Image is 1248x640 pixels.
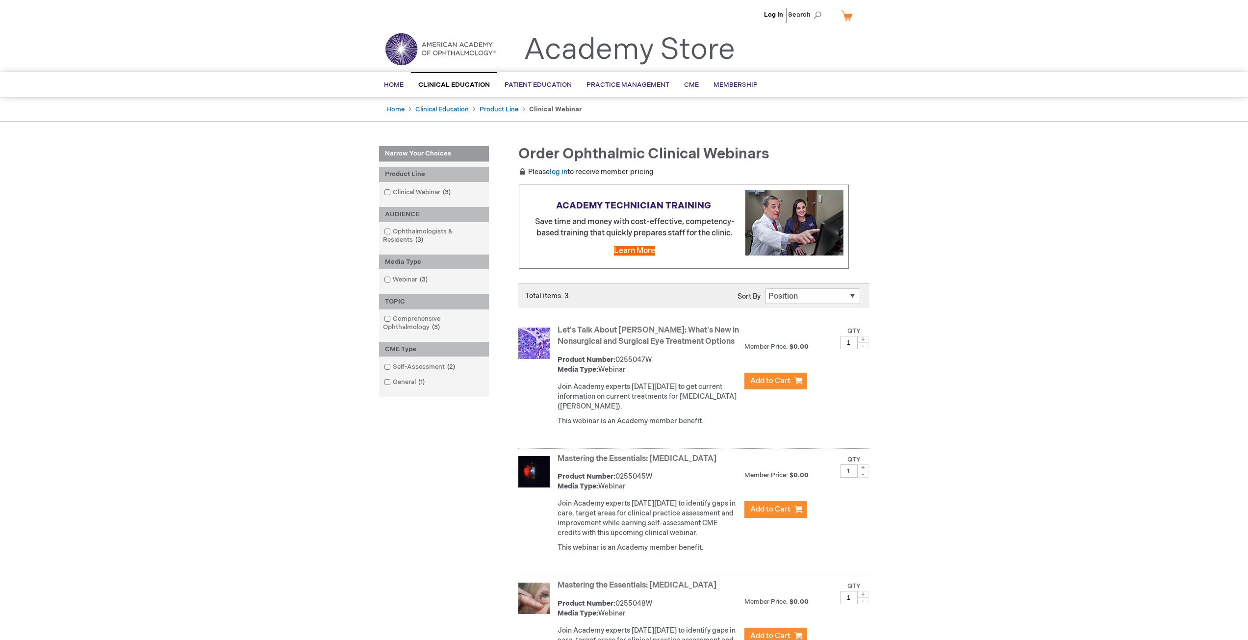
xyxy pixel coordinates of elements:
[744,471,788,479] strong: Member Price:
[379,207,489,222] div: AUDIENCE
[790,598,810,606] span: $0.00
[558,472,739,491] div: 0255045W Webinar
[744,501,807,518] button: Add to Cart
[382,362,459,372] a: Self-Assessment2
[847,456,861,463] label: Qty
[550,168,567,176] a: log in
[518,145,769,163] span: Order Ophthalmic Clinical Webinars
[518,168,654,176] span: Please to receive member pricing
[764,11,783,19] a: Log In
[750,376,790,385] span: Add to Cart
[614,246,655,256] a: Learn More
[750,505,790,514] span: Add to Cart
[840,336,858,349] input: Qty
[445,363,458,371] span: 2
[416,378,427,386] span: 1
[382,188,455,197] a: Clinical Webinar3
[415,105,469,113] a: Clinical Education
[684,81,699,89] span: CME
[518,456,550,487] img: Mastering the Essentials: Uveitis
[558,482,598,490] strong: Media Type:
[558,581,716,590] a: Mastering the Essentials: [MEDICAL_DATA]
[525,292,569,300] span: Total items: 3
[847,582,861,590] label: Qty
[744,598,788,606] strong: Member Price:
[440,188,453,196] span: 3
[586,81,669,89] span: Practice Management
[744,343,788,351] strong: Member Price:
[558,543,739,553] p: This webinar is an Academy member benefit.
[558,454,716,463] a: Mastering the Essentials: [MEDICAL_DATA]
[558,365,598,374] strong: Media Type:
[840,591,858,604] input: Qty
[790,343,810,351] span: $0.00
[480,105,518,113] a: Product Line
[418,81,490,89] span: Clinical Education
[558,599,739,618] div: 0255048W Webinar
[558,499,739,538] p: Join Academy experts [DATE][DATE] to identify gaps in care, target areas for clinical practice as...
[430,323,442,331] span: 3
[379,167,489,182] div: Product Line
[382,378,429,387] a: General1
[558,609,598,617] strong: Media Type:
[847,327,861,335] label: Qty
[518,583,550,614] img: Mastering the Essentials: Oculoplastics
[745,190,843,256] img: Explore cost-effective Academy technician training programs
[382,314,486,332] a: Comprehensive Ophthalmology3
[558,382,739,411] p: Join Academy experts [DATE][DATE] to get current information on current treatments for [MEDICAL_D...
[738,292,761,301] label: Sort By
[386,105,405,113] a: Home
[713,81,758,89] span: Membership
[558,355,739,375] div: 0255047W Webinar
[518,328,550,359] img: Let's Talk About TED: What's New in Nonsurgical and Surgical Eye Treatment Options
[382,275,432,284] a: Webinar3
[558,599,615,608] strong: Product Number:
[505,81,572,89] span: Patient Education
[379,294,489,309] div: TOPIC
[379,146,489,162] strong: Narrow Your Choices
[524,32,735,68] a: Academy Store
[529,105,582,113] strong: Clinical Webinar
[417,276,430,283] span: 3
[556,201,711,211] strong: ACADEMY TECHNICIAN TRAINING
[744,373,807,389] button: Add to Cart
[558,416,739,426] p: This webinar is an Academy member benefit.
[384,81,404,89] span: Home
[382,227,486,245] a: Ophthalmologists & Residents3
[413,236,426,244] span: 3
[840,464,858,478] input: Qty
[558,472,615,481] strong: Product Number:
[379,342,489,357] div: CME Type
[788,5,825,25] span: Search
[379,255,489,270] div: Media Type
[524,217,843,239] p: Save time and money with cost-effective, competency-based training that quickly prepares staff fo...
[790,471,810,479] span: $0.00
[558,356,615,364] strong: Product Number:
[558,326,739,346] a: Let's Talk About [PERSON_NAME]: What's New in Nonsurgical and Surgical Eye Treatment Options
